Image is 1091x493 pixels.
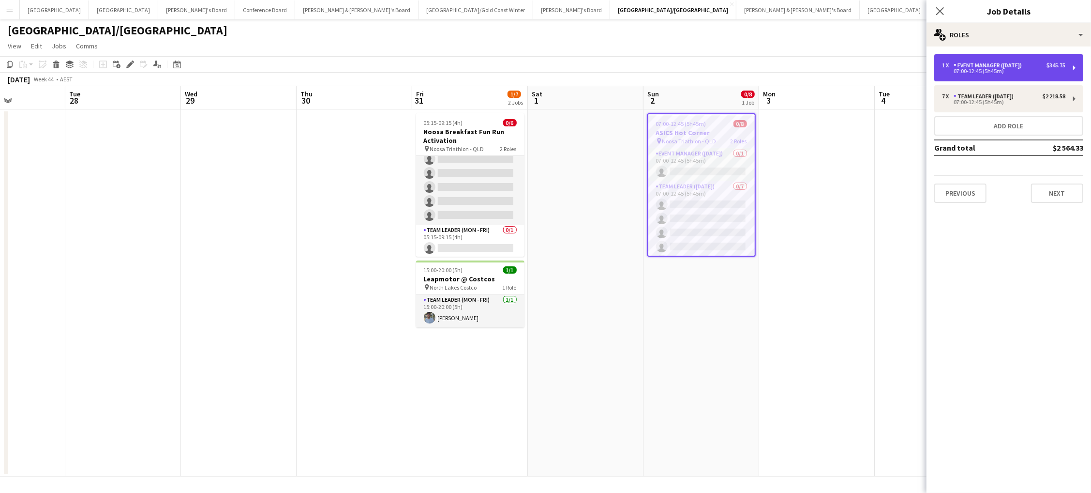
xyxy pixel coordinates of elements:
[860,0,929,19] button: [GEOGRAPHIC_DATA]
[8,42,21,50] span: View
[648,181,755,298] app-card-role: Team Leader ([DATE])0/707:00-12:45 (5h45m)
[69,90,80,98] span: Tue
[430,284,477,291] span: North Lakes Costco
[8,75,30,84] div: [DATE]
[8,23,227,38] h1: [GEOGRAPHIC_DATA]/[GEOGRAPHIC_DATA]
[662,138,717,145] span: Noosa Triathlon - QLD
[954,62,1026,69] div: Event Manager ([DATE])
[942,69,1065,74] div: 07:00-12:45 (5h45m)
[934,116,1083,136] button: Add role
[934,140,1022,155] td: Grand total
[48,40,70,52] a: Jobs
[1046,62,1065,69] div: $345.75
[416,113,524,257] app-job-card: 05:15-09:15 (4h)0/6Noosa Breakfast Fun Run Activation Noosa Triathlon - QLD2 RolesBrand Ambassado...
[503,119,517,126] span: 0/6
[416,275,524,283] h3: Leapmotor @ Costcos
[877,95,890,106] span: 4
[72,40,102,52] a: Comms
[942,100,1065,105] div: 07:00-12:45 (5h45m)
[416,136,524,225] app-card-role: Brand Ambassador ([PERSON_NAME])0/505:15-09:15 (4h)
[52,42,66,50] span: Jobs
[934,184,986,203] button: Previous
[610,0,736,19] button: [GEOGRAPHIC_DATA]/[GEOGRAPHIC_DATA]
[500,145,517,153] span: 2 Roles
[32,76,56,83] span: Week 44
[942,62,954,69] div: 1 x
[879,90,890,98] span: Tue
[646,95,659,106] span: 2
[647,113,756,257] app-job-card: 07:00-12:45 (5h45m)0/8ASICS Hot Corner Noosa Triathlon - QLD2 RolesEvent Manager ([DATE])0/107:00...
[424,266,463,274] span: 15:00-20:00 (5h)
[418,0,533,19] button: [GEOGRAPHIC_DATA]/Gold Coast Winter
[416,90,424,98] span: Fri
[942,93,954,100] div: 7 x
[415,95,424,106] span: 31
[648,148,755,181] app-card-role: Event Manager ([DATE])0/107:00-12:45 (5h45m)
[927,5,1091,17] h3: Job Details
[656,120,706,127] span: 07:00-12:45 (5h45m)
[416,294,524,327] app-card-role: Team Leader (Mon - Fri)1/115:00-20:00 (5h)[PERSON_NAME]
[533,0,610,19] button: [PERSON_NAME]'s Board
[1022,140,1083,155] td: $2 564.33
[927,23,1091,46] div: Roles
[954,93,1017,100] div: Team Leader ([DATE])
[532,90,542,98] span: Sat
[27,40,46,52] a: Edit
[508,91,521,98] span: 1/7
[416,261,524,327] app-job-card: 15:00-20:00 (5h)1/1Leapmotor @ Costcos North Lakes Costco1 RoleTeam Leader (Mon - Fri)1/115:00-20...
[68,95,80,106] span: 28
[235,0,295,19] button: Conference Board
[733,120,747,127] span: 0/8
[424,119,463,126] span: 05:15-09:15 (4h)
[1031,184,1083,203] button: Next
[503,266,517,274] span: 1/1
[430,145,484,153] span: Noosa Triathlon - QLD
[647,90,659,98] span: Sun
[158,0,235,19] button: [PERSON_NAME]'s Board
[508,99,523,106] div: 2 Jobs
[416,127,524,145] h3: Noosa Breakfast Fun Run Activation
[31,42,42,50] span: Edit
[416,225,524,258] app-card-role: Team Leader (Mon - Fri)0/105:15-09:15 (4h)
[503,284,517,291] span: 1 Role
[76,42,98,50] span: Comms
[300,90,313,98] span: Thu
[742,99,754,106] div: 1 Job
[648,128,755,137] h3: ASICS Hot Corner
[731,138,747,145] span: 2 Roles
[60,76,73,83] div: AEST
[762,95,776,106] span: 3
[1043,93,1065,100] div: $2 218.58
[185,90,197,98] span: Wed
[89,0,158,19] button: [GEOGRAPHIC_DATA]
[736,0,860,19] button: [PERSON_NAME] & [PERSON_NAME]'s Board
[299,95,313,106] span: 30
[741,91,755,98] span: 0/8
[763,90,776,98] span: Mon
[20,0,89,19] button: [GEOGRAPHIC_DATA]
[4,40,25,52] a: View
[295,0,418,19] button: [PERSON_NAME] & [PERSON_NAME]'s Board
[530,95,542,106] span: 1
[183,95,197,106] span: 29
